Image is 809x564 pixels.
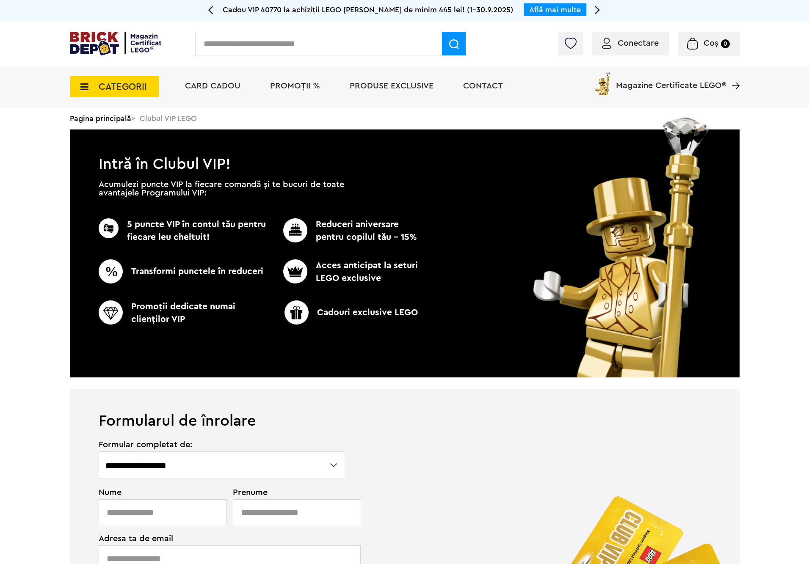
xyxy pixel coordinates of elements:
[283,259,307,283] img: CC_BD_Green_chek_mark
[99,180,344,197] p: Acumulezi puncte VIP la fiecare comandă și te bucuri de toate avantajele Programului VIP:
[284,300,309,325] img: CC_BD_Green_chek_mark
[70,129,740,168] h1: Intră în Clubul VIP!
[726,70,740,79] a: Magazine Certificate LEGO®
[99,259,123,283] img: CC_BD_Green_chek_mark
[70,115,131,122] a: Pagina principală
[522,118,722,377] img: vip_page_image
[99,218,119,238] img: CC_BD_Green_chek_mark
[616,70,726,90] span: Magazine Certificate LEGO®
[223,6,513,14] span: Cadou VIP 40770 la achiziții LEGO [PERSON_NAME] de minim 445 lei! (1-30.9.2025)
[70,389,740,429] h1: Formularul de înrolare
[99,534,345,543] span: Adresa ta de email
[70,107,740,129] div: > Clubul VIP LEGO
[99,259,269,283] p: Transformi punctele în reduceri
[99,82,147,91] span: CATEGORII
[99,218,269,244] p: 5 puncte VIP în contul tău pentru fiecare leu cheltuit!
[99,300,269,326] p: Promoţii dedicate numai clienţilor VIP
[704,39,718,47] span: Coș
[269,259,421,285] p: Acces anticipat la seturi LEGO exclusive
[99,300,123,325] img: CC_BD_Green_chek_mark
[463,82,503,90] a: Contact
[350,82,433,90] a: Produse exclusive
[602,39,659,47] a: Conectare
[618,39,659,47] span: Conectare
[266,300,436,325] p: Cadouri exclusive LEGO
[233,488,345,497] span: Prenume
[99,440,345,449] span: Formular completat de:
[270,82,320,90] a: PROMOȚII %
[283,218,307,242] img: CC_BD_Green_chek_mark
[99,488,222,497] span: Nume
[269,218,421,244] p: Reduceri aniversare pentru copilul tău - 15%
[721,39,730,48] small: 0
[529,6,581,14] a: Află mai multe
[185,82,240,90] a: Card Cadou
